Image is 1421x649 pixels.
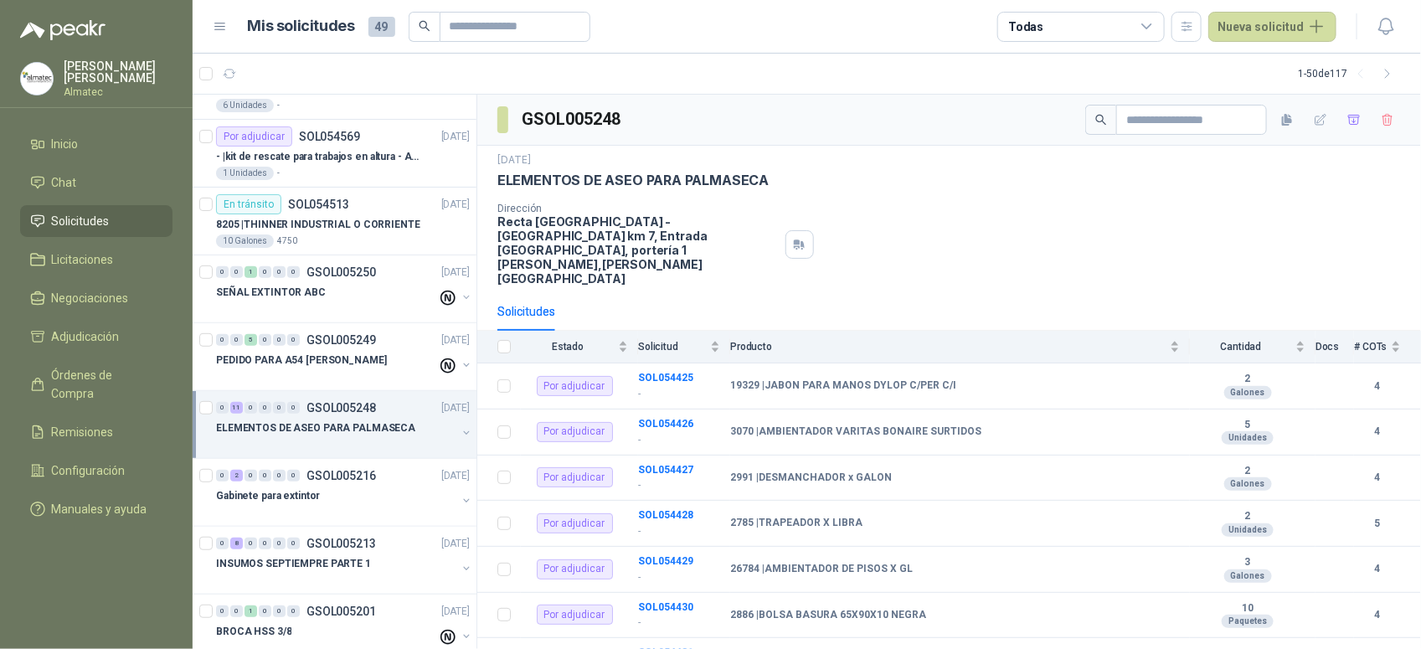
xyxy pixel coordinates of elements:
span: Configuración [52,461,126,480]
a: Configuración [20,455,172,487]
p: ELEMENTOS DE ASEO PARA PALMASECA [216,420,415,436]
b: 2 [1190,373,1305,386]
div: 0 [245,402,257,414]
div: Solicitudes [497,302,555,321]
p: [PERSON_NAME] [PERSON_NAME] [64,60,172,84]
a: Manuales y ayuda [20,493,172,525]
a: Licitaciones [20,244,172,276]
div: 5 [245,334,257,346]
div: Por adjudicar [537,513,613,533]
b: SOL054428 [638,509,693,521]
div: Por adjudicar [537,376,613,396]
span: Negociaciones [52,289,129,307]
p: GSOL005249 [306,334,376,346]
div: 0 [259,605,271,617]
span: Licitaciones [52,250,114,269]
div: 0 [216,402,229,414]
div: Por adjudicar [537,605,613,625]
a: 0 11 0 0 0 0 GSOL005248[DATE] ELEMENTOS DE ASEO PARA PALMASECA [216,398,473,451]
div: 0 [245,470,257,482]
a: Chat [20,167,172,198]
b: 2785 | TRAPEADOR X LIBRA [730,517,862,530]
div: 0 [216,334,229,346]
div: Galones [1224,477,1272,491]
p: SOL054513 [288,198,349,210]
b: 2886 | BOLSA BASURA 65X90X10 NEGRA [730,609,926,622]
a: 0 0 1 0 0 0 GSOL005250[DATE] SEÑAL EXTINTOR ABC [216,262,473,316]
p: [DATE] [441,197,470,213]
div: 0 [216,266,229,278]
div: Unidades [1222,431,1274,445]
div: Todas [1008,18,1043,36]
b: SOL054427 [638,464,693,476]
a: Adjudicación [20,321,172,353]
b: 26784 | AMBIENTADOR DE PISOS X GL [730,563,913,576]
b: 4 [1354,470,1401,486]
b: SOL054426 [638,418,693,430]
div: 0 [287,470,300,482]
p: [DATE] [441,265,470,281]
p: PEDIDO PARA A54 [PERSON_NAME] [216,353,387,368]
b: 4 [1354,379,1401,394]
b: 2991 | DESMANCHADOR x GALON [730,471,892,485]
div: 0 [259,538,271,549]
a: SOL054430 [638,601,693,613]
p: 4750 [277,234,297,248]
a: En tránsitoSOL054513[DATE] 8205 |THINNER INDUSTRIAL O CORRIENTE10 Galones4750 [193,188,476,255]
b: 4 [1354,561,1401,577]
div: 11 [230,402,243,414]
th: Producto [730,331,1190,363]
p: Recta [GEOGRAPHIC_DATA] - [GEOGRAPHIC_DATA] km 7, Entrada [GEOGRAPHIC_DATA], portería 1 [PERSON_N... [497,214,779,286]
p: [DATE] [441,468,470,484]
th: Docs [1315,331,1354,363]
b: 4 [1354,607,1401,623]
p: - [277,167,280,180]
span: Órdenes de Compra [52,366,157,403]
div: 1 [245,605,257,617]
p: SOL054569 [299,131,360,142]
p: BROCA HSS 3/8 [216,624,291,640]
div: 0 [287,402,300,414]
div: 1 [245,266,257,278]
p: - [638,432,720,448]
th: Cantidad [1190,331,1315,363]
span: Inicio [52,135,79,153]
div: Por adjudicar [216,126,292,147]
div: 0 [287,538,300,549]
span: Remisiones [52,423,114,441]
div: 0 [216,538,229,549]
b: 4 [1354,424,1401,440]
b: 5 [1190,419,1305,432]
p: - | kit de rescate para trabajos en altura - ADJUNTAR FICHA TECNICA [216,149,425,165]
a: Negociaciones [20,282,172,314]
a: Solicitudes [20,205,172,237]
p: - [638,615,720,631]
p: GSOL005216 [306,470,376,482]
div: En tránsito [216,194,281,214]
a: 0 0 5 0 0 0 GSOL005249[DATE] PEDIDO PARA A54 [PERSON_NAME] [216,330,473,384]
span: Cantidad [1190,341,1292,353]
b: 19329 | JABON PARA MANOS DYLOP C/PER C/I [730,379,956,393]
div: Por adjudicar [537,559,613,579]
p: Almatec [64,87,172,97]
div: 0 [273,470,286,482]
div: Galones [1224,386,1272,399]
th: Estado [521,331,638,363]
div: 0 [273,402,286,414]
div: Galones [1224,569,1272,583]
span: Producto [730,341,1166,353]
div: Por adjudicar [537,467,613,487]
h3: GSOL005248 [522,106,623,132]
p: [DATE] [441,536,470,552]
div: 0 [287,334,300,346]
th: # COTs [1354,331,1421,363]
p: SEÑAL EXTINTOR ABC [216,285,326,301]
p: [DATE] [441,129,470,145]
div: 0 [259,470,271,482]
span: search [419,20,430,32]
div: 0 [287,605,300,617]
div: 0 [230,334,243,346]
p: - [638,386,720,402]
div: 0 [230,266,243,278]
